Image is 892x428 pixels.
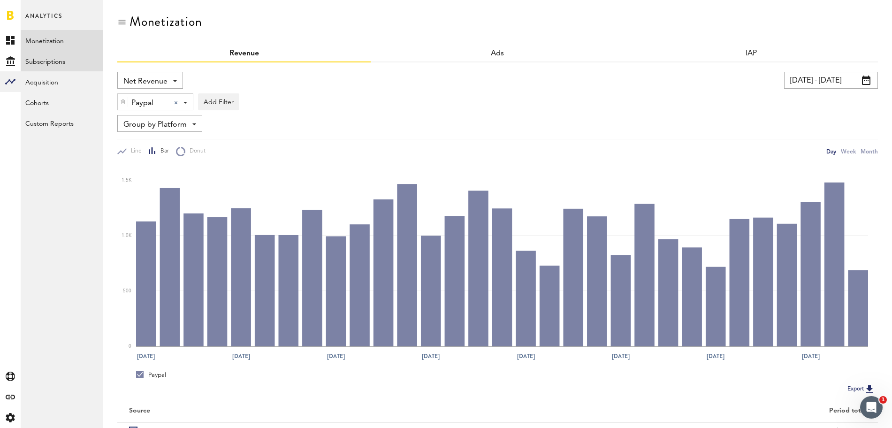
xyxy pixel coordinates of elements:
text: [DATE] [232,352,250,360]
span: Support [19,7,53,15]
span: Line [127,147,142,155]
span: Group by Platform [123,117,187,133]
text: [DATE] [802,352,820,360]
button: Export [845,383,878,395]
text: [DATE] [327,352,345,360]
text: [DATE] [517,352,535,360]
text: 0 [129,344,131,349]
a: Cohorts [21,92,103,113]
text: [DATE] [612,352,630,360]
span: Bar [156,147,169,155]
span: Analytics [25,10,62,30]
div: Delete [118,94,128,110]
span: Ads [491,50,504,57]
div: Day [826,146,836,156]
div: Week [841,146,856,156]
a: IAP [746,50,757,57]
img: Export [864,383,875,395]
text: 1.5K [122,178,132,183]
span: Net Revenue [123,74,168,90]
text: 500 [123,289,131,293]
div: Period total [510,407,867,415]
iframe: Intercom live chat [860,396,883,419]
img: trash_awesome_blue.svg [120,99,126,105]
div: Paypal [136,371,166,379]
text: [DATE] [707,352,724,360]
span: Paypal [131,95,167,111]
div: Month [861,146,878,156]
text: [DATE] [137,352,155,360]
span: Donut [185,147,206,155]
a: Subscriptions [21,51,103,71]
div: Source [129,407,150,415]
div: Monetization [130,14,202,29]
a: Revenue [229,50,259,57]
a: Custom Reports [21,113,103,133]
span: 1 [879,396,887,404]
div: Clear [174,101,178,105]
button: Add Filter [198,93,239,110]
text: [DATE] [422,352,440,360]
text: 1.0K [122,233,132,238]
a: Monetization [21,30,103,51]
a: Acquisition [21,71,103,92]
